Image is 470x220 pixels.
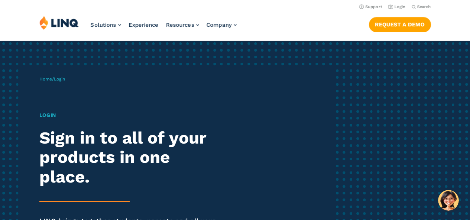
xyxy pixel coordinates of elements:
[412,4,431,10] button: Open Search Bar
[438,190,459,211] button: Hello, have a question? Let’s chat.
[54,76,65,82] span: Login
[369,17,431,32] a: Request a Demo
[39,76,65,82] span: /
[39,16,79,30] img: LINQ | K‑12 Software
[369,16,431,32] nav: Button Navigation
[166,22,194,28] span: Resources
[166,22,199,28] a: Resources
[39,76,52,82] a: Home
[129,22,159,28] a: Experience
[417,4,431,9] span: Search
[207,22,237,28] a: Company
[91,22,121,28] a: Solutions
[91,16,237,40] nav: Primary Navigation
[359,4,382,9] a: Support
[388,4,406,9] a: Login
[207,22,232,28] span: Company
[39,128,220,187] h2: Sign in to all of your products in one place.
[39,111,220,119] h1: Login
[91,22,116,28] span: Solutions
